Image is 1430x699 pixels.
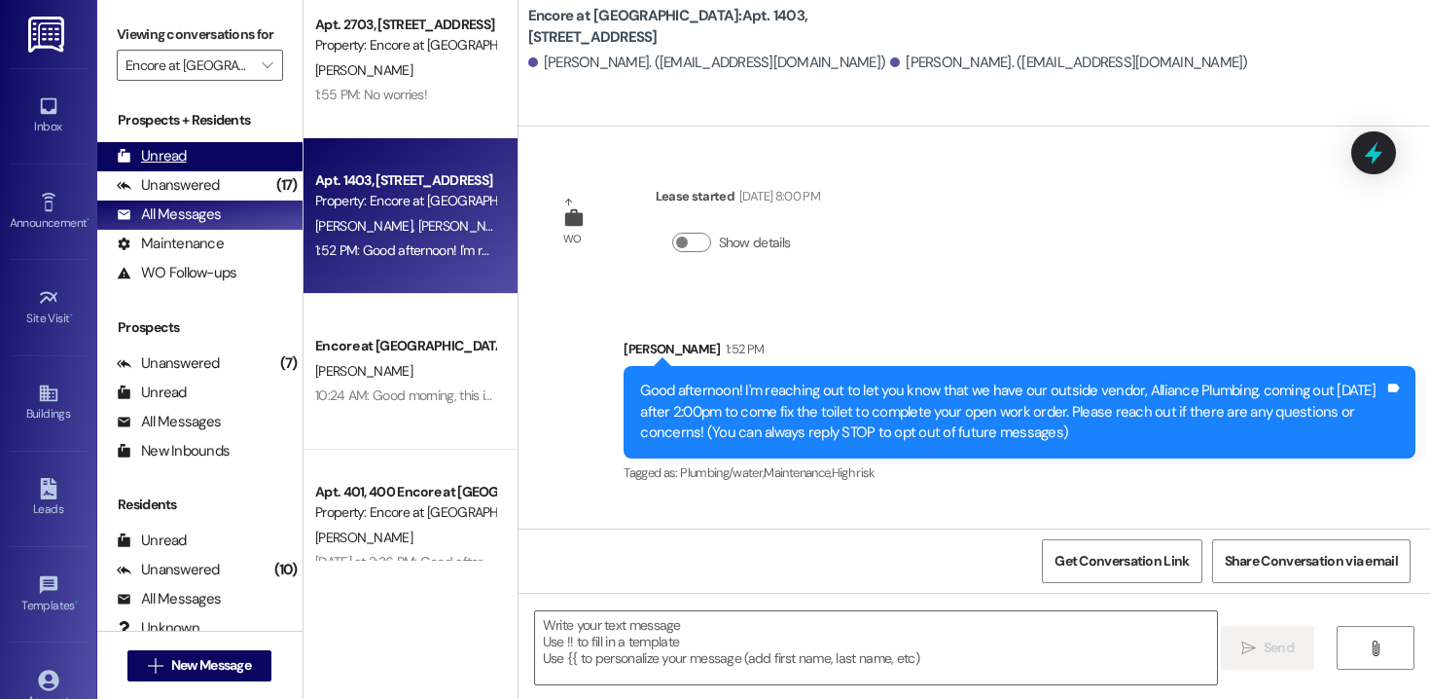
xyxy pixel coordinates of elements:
[719,233,791,253] label: Show details
[1212,539,1411,583] button: Share Conversation via email
[1241,641,1256,656] i: 
[315,336,495,356] div: Encore at [GEOGRAPHIC_DATA]
[624,339,1415,366] div: [PERSON_NAME]
[315,217,418,235] span: [PERSON_NAME]
[117,531,187,551] div: Unread
[721,339,764,359] div: 1:52 PM
[528,53,886,73] div: [PERSON_NAME]. ([EMAIL_ADDRESS][DOMAIN_NAME])
[315,15,495,35] div: Apt. 2703, [STREET_ADDRESS]
[1368,641,1382,656] i: 
[315,191,495,211] div: Property: Encore at [GEOGRAPHIC_DATA]
[734,186,820,206] div: [DATE] 8:00 PM
[563,229,582,249] div: WO
[10,377,88,429] a: Buildings
[97,495,303,515] div: Residents
[117,560,220,580] div: Unanswered
[315,482,495,502] div: Apt. 401, 400 Encore at [GEOGRAPHIC_DATA]
[275,349,303,379] div: (7)
[1055,551,1189,571] span: Get Conversation Link
[127,650,271,681] button: New Message
[117,618,199,639] div: Unknown
[70,309,73,322] span: •
[315,553,1273,570] div: [DATE] at 2:36 PM: Good afternoon! This is [PERSON_NAME] with Encore, I wanted to let you know th...
[315,61,412,79] span: [PERSON_NAME]
[680,464,764,481] span: Plumbing/water ,
[269,555,303,585] div: (10)
[764,464,831,481] span: Maintenance ,
[1042,539,1201,583] button: Get Conversation Link
[656,186,820,213] div: Lease started
[97,110,303,130] div: Prospects + Residents
[125,50,252,81] input: All communities
[890,53,1248,73] div: [PERSON_NAME]. ([EMAIL_ADDRESS][DOMAIN_NAME])
[117,19,283,50] label: Viewing conversations for
[97,317,303,338] div: Prospects
[10,281,88,334] a: Site Visit •
[315,502,495,523] div: Property: Encore at [GEOGRAPHIC_DATA]
[315,86,427,103] div: 1:55 PM: No worries!
[315,170,495,191] div: Apt. 1403, [STREET_ADDRESS]
[315,529,412,546] span: [PERSON_NAME]
[117,441,230,461] div: New Inbounds
[1225,551,1398,571] span: Share Conversation via email
[117,263,236,283] div: WO Follow-ups
[117,383,187,403] div: Unread
[10,569,88,621] a: Templates •
[117,175,220,196] div: Unanswered
[117,204,221,225] div: All Messages
[75,596,78,609] span: •
[315,35,495,55] div: Property: Encore at [GEOGRAPHIC_DATA]
[271,170,303,201] div: (17)
[87,213,89,227] span: •
[117,412,221,432] div: All Messages
[117,234,224,254] div: Maintenance
[262,57,272,73] i: 
[117,589,221,609] div: All Messages
[148,658,162,674] i: 
[624,459,1415,487] div: Tagged as:
[171,655,251,676] span: New Message
[640,381,1384,443] div: Good afternoon! I'm reaching out to let you know that we have our outside vendor, Alliance Plumbi...
[1264,638,1294,658] span: Send
[315,362,412,380] span: [PERSON_NAME]
[1221,626,1315,670] button: Send
[832,464,876,481] span: High risk
[117,146,187,166] div: Unread
[10,90,88,142] a: Inbox
[117,353,220,374] div: Unanswered
[10,472,88,525] a: Leads
[28,17,68,53] img: ResiDesk Logo
[528,6,917,48] b: Encore at [GEOGRAPHIC_DATA]: Apt. 1403, [STREET_ADDRESS]
[417,217,515,235] span: [PERSON_NAME]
